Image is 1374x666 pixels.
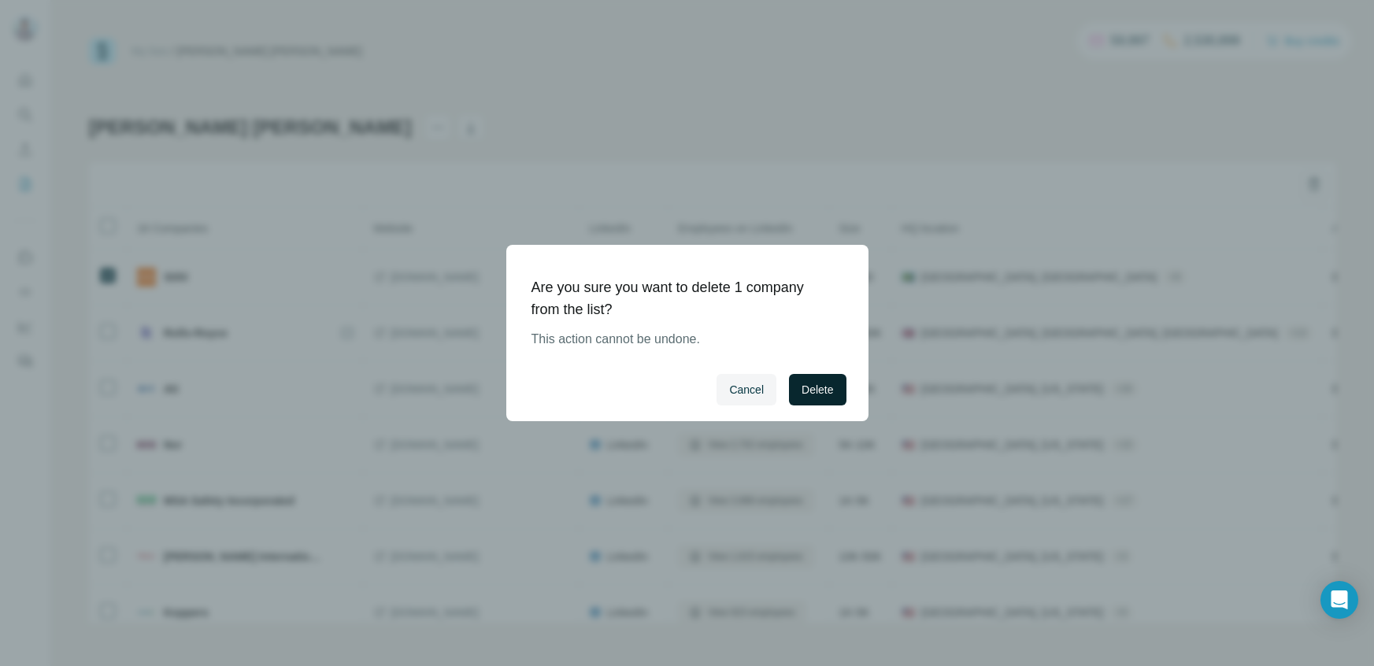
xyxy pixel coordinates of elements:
[531,330,831,349] p: This action cannot be undone.
[531,276,831,320] h1: Are you sure you want to delete 1 company from the list?
[789,374,846,405] button: Delete
[729,382,764,398] span: Cancel
[717,374,776,405] button: Cancel
[1320,581,1358,619] div: Open Intercom Messenger
[802,382,833,398] span: Delete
